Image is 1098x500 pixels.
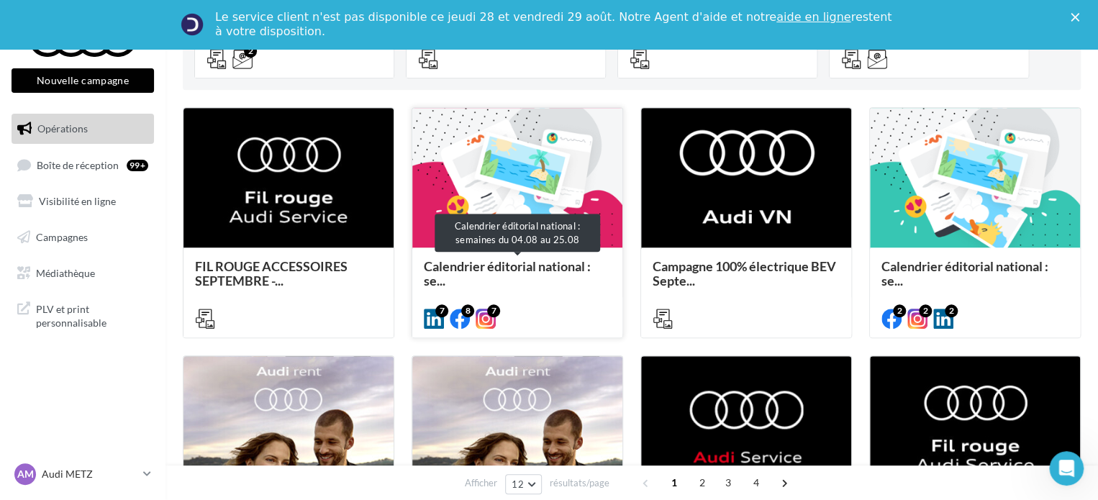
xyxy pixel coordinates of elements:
[9,186,157,217] a: Visibilité en ligne
[653,258,836,288] span: Campagne 100% électrique BEV Septe...
[36,299,148,330] span: PLV et print personnalisable
[663,471,686,494] span: 1
[512,478,524,490] span: 12
[424,258,591,288] span: Calendrier éditorial national : se...
[37,122,88,135] span: Opérations
[36,266,95,278] span: Médiathèque
[893,304,906,317] div: 2
[215,10,894,39] div: Le service client n'est pas disponible ce jeudi 28 et vendredi 29 août. Notre Agent d'aide et not...
[691,471,714,494] span: 2
[745,471,768,494] span: 4
[181,13,204,36] img: Profile image for Service-Client
[435,304,448,317] div: 7
[244,45,257,58] div: 2
[12,68,154,93] button: Nouvelle campagne
[550,476,609,490] span: résultats/page
[505,474,542,494] button: 12
[461,304,474,317] div: 8
[9,222,157,253] a: Campagnes
[9,294,157,336] a: PLV et print personnalisable
[881,258,1048,288] span: Calendrier éditorial national : se...
[919,304,932,317] div: 2
[37,158,119,171] span: Boîte de réception
[435,214,600,252] div: Calendrier éditorial national : semaines du 04.08 au 25.08
[1071,13,1085,22] div: Fermer
[717,471,740,494] span: 3
[42,467,137,481] p: Audi METZ
[776,10,850,24] a: aide en ligne
[9,150,157,181] a: Boîte de réception99+
[465,476,497,490] span: Afficher
[9,258,157,288] a: Médiathèque
[1049,451,1084,486] iframe: Intercom live chat
[39,195,116,207] span: Visibilité en ligne
[945,304,958,317] div: 2
[487,304,500,317] div: 7
[12,460,154,488] a: AM Audi METZ
[195,258,348,288] span: FIL ROUGE ACCESSOIRES SEPTEMBRE -...
[127,160,148,171] div: 99+
[9,114,157,144] a: Opérations
[17,467,34,481] span: AM
[36,231,88,243] span: Campagnes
